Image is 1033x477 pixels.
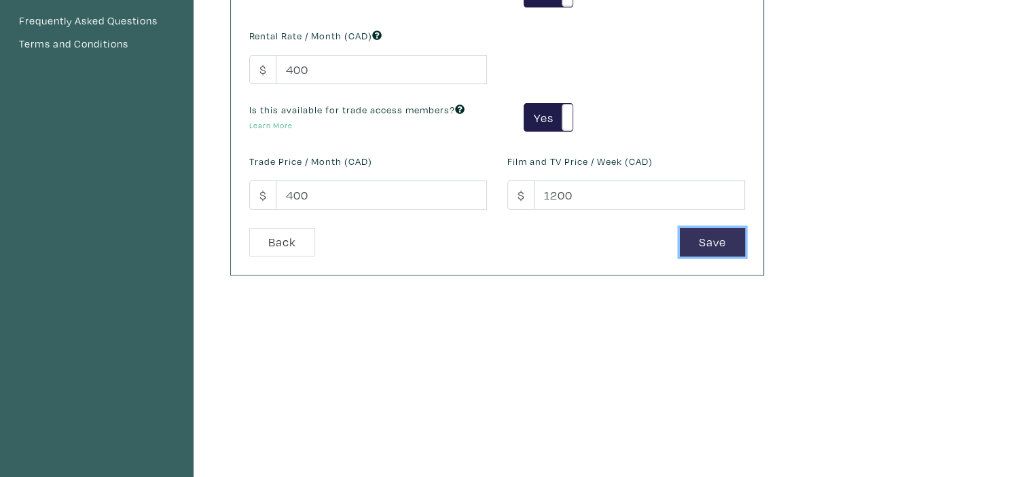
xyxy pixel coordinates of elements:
span: $ [249,180,276,210]
a: Learn More [249,120,293,130]
button: Save [680,228,745,257]
label: Film and TV Price / Week (CAD) [507,154,653,169]
span: $ [507,180,534,210]
label: Is this available for trade access members? [249,102,487,132]
a: Frequently Asked Questions [18,12,175,30]
label: Yes [524,104,572,131]
a: Back [249,228,315,257]
label: Trade Price / Month (CAD) [249,154,372,169]
a: Terms and Conditions [18,35,175,53]
span: $ [249,55,276,84]
div: YesNo [524,103,573,132]
label: Rental Rate / Month (CAD) [249,28,382,43]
